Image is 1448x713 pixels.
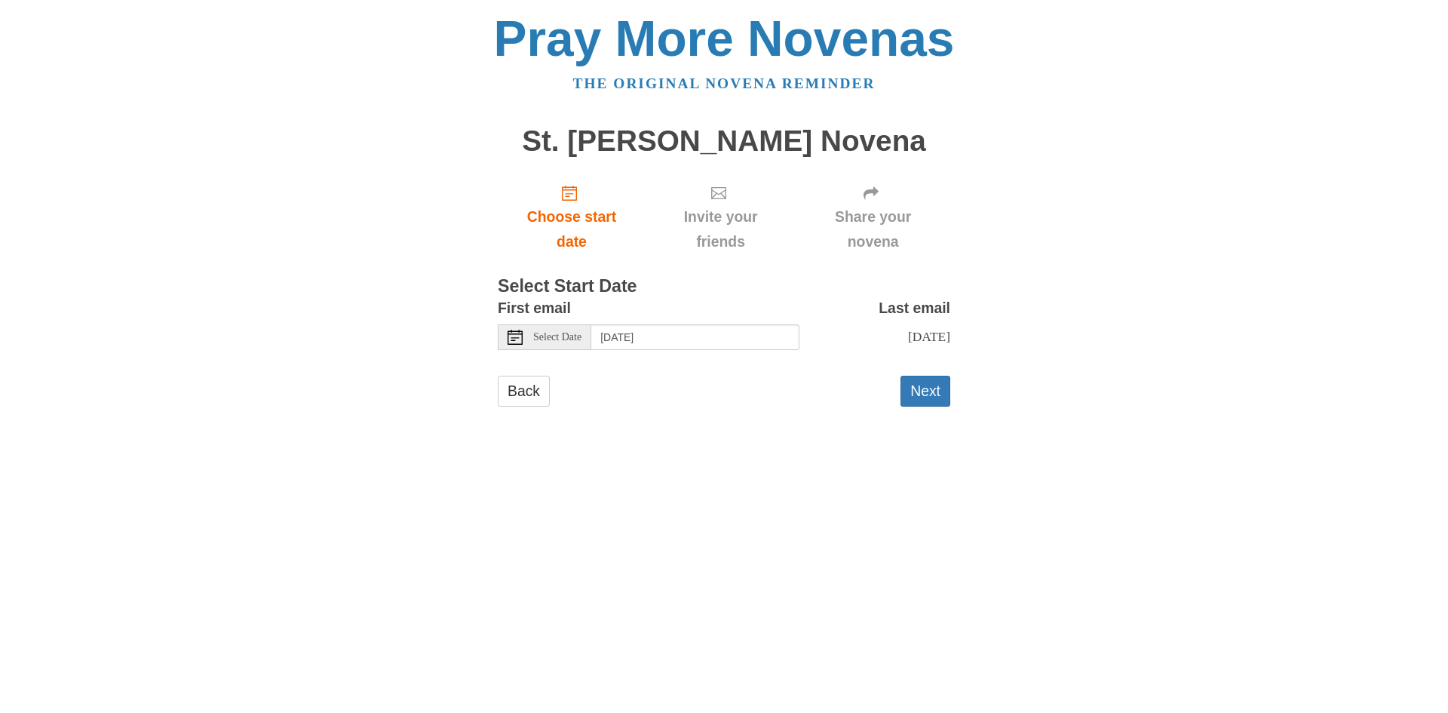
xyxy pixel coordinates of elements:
[796,172,950,262] div: Click "Next" to confirm your start date first.
[513,204,630,254] span: Choose start date
[900,376,950,407] button: Next
[661,204,781,254] span: Invite your friends
[811,204,935,254] span: Share your novena
[498,172,646,262] a: Choose start date
[908,329,950,344] span: [DATE]
[498,376,550,407] a: Back
[498,296,571,321] label: First email
[879,296,950,321] label: Last email
[494,11,955,66] a: Pray More Novenas
[646,172,796,262] div: Click "Next" to confirm your start date first.
[498,277,950,297] h3: Select Start Date
[498,125,950,158] h1: St. [PERSON_NAME] Novena
[533,332,581,343] span: Select Date
[573,75,876,91] a: The original novena reminder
